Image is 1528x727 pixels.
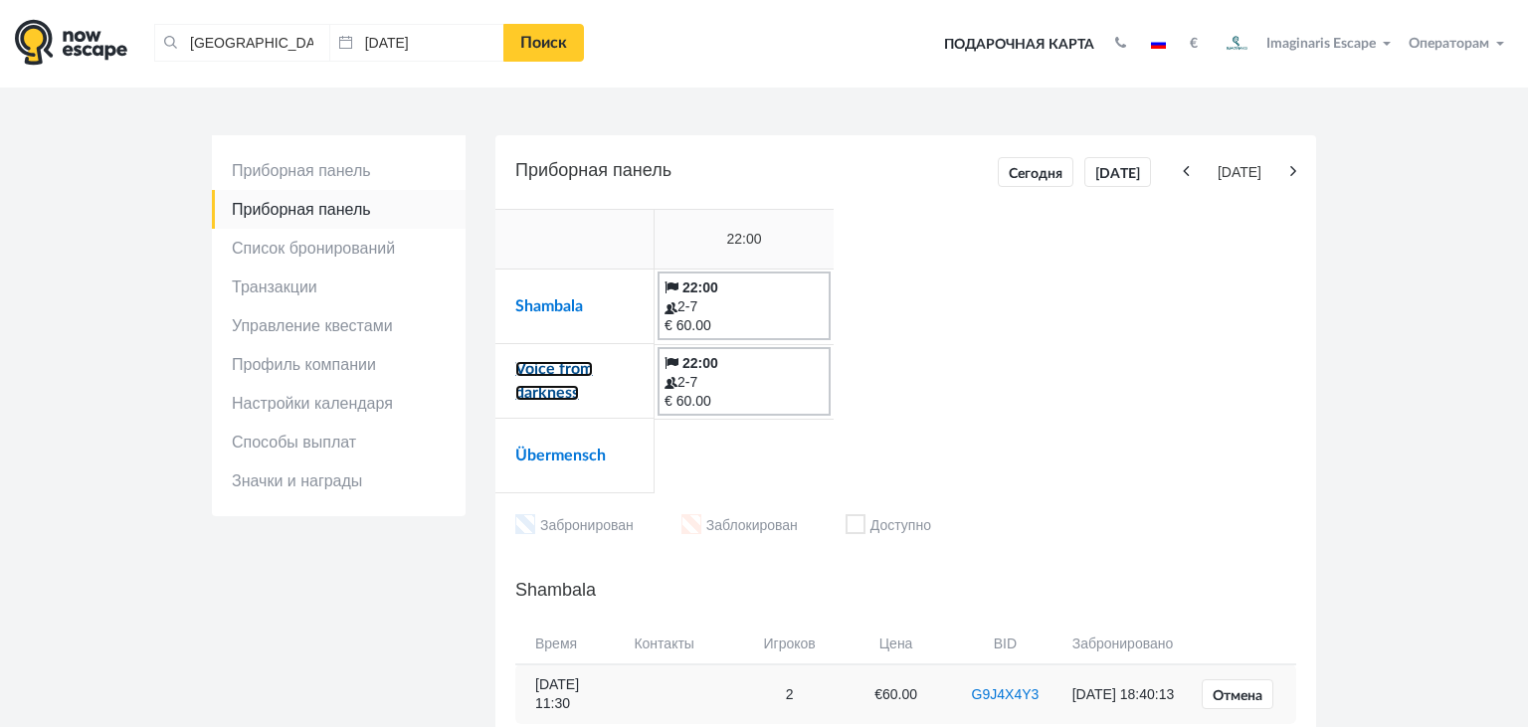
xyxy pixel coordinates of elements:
div: € 60.00 [665,392,824,411]
button: € [1180,34,1208,54]
th: Забронировано [1062,625,1189,664]
li: Заблокирован [681,514,798,539]
a: Транзакции [212,268,466,306]
a: G9J4X4Y3 [972,686,1040,702]
strong: € [1190,37,1198,51]
a: 22:00 2-7 € 60.00 [658,347,831,416]
input: Город или название квеста [154,24,329,62]
th: Контакты [624,625,735,664]
a: Список бронирований [212,229,466,268]
a: Подарочная карта [937,23,1101,67]
a: 22:00 2-7 € 60.00 [658,272,831,340]
th: BID [948,625,1062,664]
td: 2 [735,664,844,724]
a: Управление квестами [212,306,466,345]
li: Доступно [846,514,931,539]
button: Операторам [1404,34,1513,54]
h5: Shambala [515,575,1296,605]
img: logo [15,19,127,66]
a: Настройки календаря [212,384,466,423]
h5: Приборная панель [515,155,1296,189]
a: Поиск [503,24,584,62]
a: Отмена [1202,679,1273,709]
a: Значки и награды [212,461,466,500]
span: Imaginaris Escape [1266,33,1376,51]
div: € 60.00 [665,316,824,335]
a: [DATE] [1084,157,1151,187]
img: ru.jpg [1151,39,1166,49]
td: €60.00 [844,664,948,724]
a: Приборная панель [212,190,466,229]
button: Imaginaris Escape [1213,24,1400,64]
td: [DATE] 11:30 [515,664,624,724]
a: Профиль компании [212,345,466,384]
div: 2-7 [665,297,824,316]
span: [DATE] [1194,163,1285,182]
a: Способы выплат [212,423,466,461]
a: Сегодня [998,157,1073,187]
a: Übermensch [515,448,606,463]
th: Игроков [735,625,844,664]
input: Дата [329,24,504,62]
a: Shambala [515,298,583,314]
li: Забронирован [515,514,634,539]
b: 22:00 [682,279,718,295]
a: Приборная панель [212,151,466,190]
b: 22:00 [682,355,718,371]
td: 22:00 [655,210,834,270]
span: Операторам [1409,37,1489,51]
a: Voice from darkness [515,361,593,401]
td: [DATE] 18:40:13 [1062,664,1189,724]
th: Цена [844,625,948,664]
div: 2-7 [665,373,824,392]
th: Время [515,625,624,664]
